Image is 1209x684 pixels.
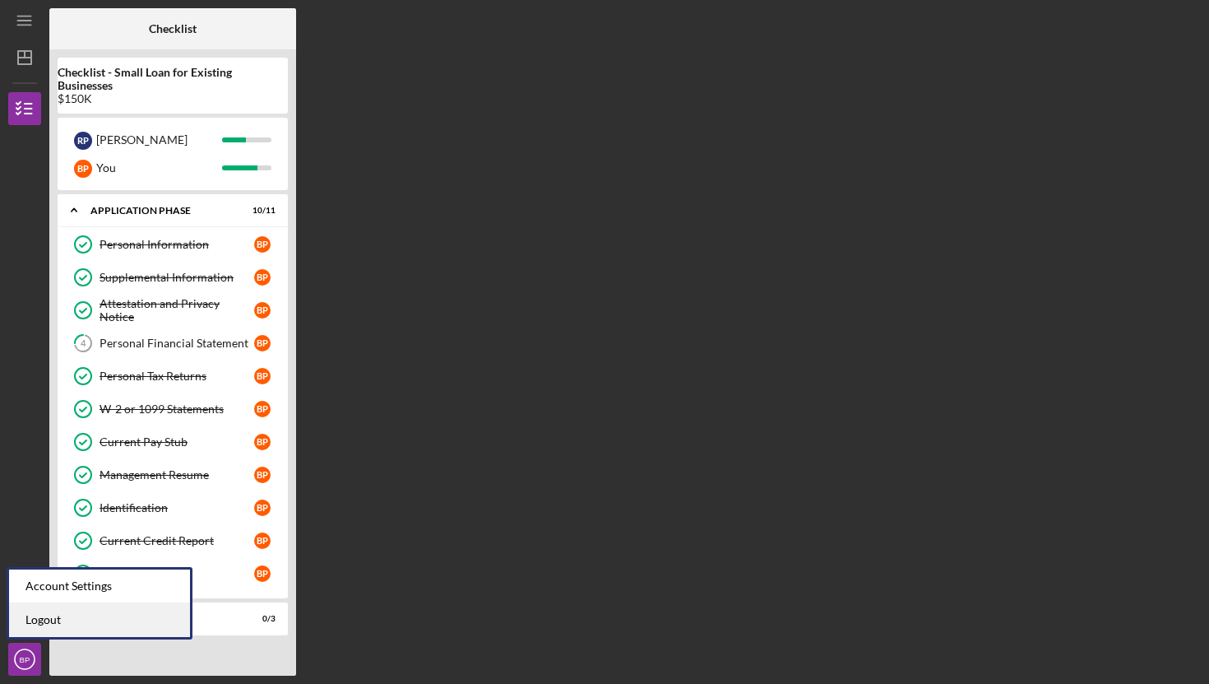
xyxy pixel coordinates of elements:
[8,643,41,676] button: BP
[81,338,86,349] tspan: 4
[74,132,92,150] div: R P
[66,360,280,393] a: Personal Tax ReturnsBP
[149,22,197,35] b: Checklist
[9,570,190,603] div: Account Settings
[246,206,276,216] div: 10 / 11
[66,524,280,557] a: Current Credit ReportBP
[254,236,271,253] div: B P
[254,302,271,319] div: B P
[254,467,271,483] div: B P
[100,501,254,514] div: Identification
[96,154,222,182] div: You
[100,468,254,482] div: Management Resume
[66,228,280,261] a: Personal InformationBP
[100,534,254,547] div: Current Credit Report
[66,458,280,491] a: Management ResumeBP
[66,261,280,294] a: Supplemental InformationBP
[254,269,271,286] div: B P
[66,327,280,360] a: 4Personal Financial StatementBP
[66,426,280,458] a: Current Pay StubBP
[254,368,271,384] div: B P
[66,557,280,590] a: MiscellaneousBP
[58,92,288,105] div: $150K
[100,238,254,251] div: Personal Information
[66,491,280,524] a: IdentificationBP
[254,335,271,351] div: B P
[9,603,190,637] a: Logout
[100,297,254,323] div: Attestation and Privacy Notice
[100,370,254,383] div: Personal Tax Returns
[254,401,271,417] div: B P
[96,126,222,154] div: [PERSON_NAME]
[66,294,280,327] a: Attestation and Privacy NoticeBP
[254,533,271,549] div: B P
[100,337,254,350] div: Personal Financial Statement
[74,160,92,178] div: B P
[20,655,30,664] text: BP
[100,435,254,449] div: Current Pay Stub
[100,402,254,416] div: W-2 or 1099 Statements
[254,500,271,516] div: B P
[246,614,276,624] div: 0 / 3
[58,66,288,92] b: Checklist - Small Loan for Existing Businesses
[254,434,271,450] div: B P
[66,393,280,426] a: W-2 or 1099 StatementsBP
[100,271,254,284] div: Supplemental Information
[90,206,234,216] div: Application Phase
[254,565,271,582] div: B P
